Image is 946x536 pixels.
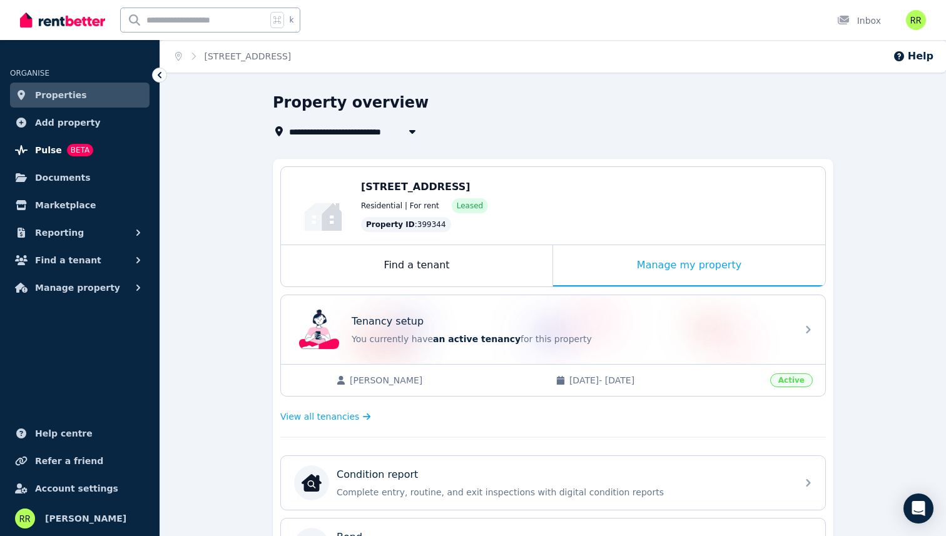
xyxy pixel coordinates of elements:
[10,83,150,108] a: Properties
[361,181,470,193] span: [STREET_ADDRESS]
[35,225,84,240] span: Reporting
[67,144,93,156] span: BETA
[35,253,101,268] span: Find a tenant
[10,69,49,78] span: ORGANISE
[10,165,150,190] a: Documents
[281,456,825,510] a: Condition reportCondition reportComplete entry, routine, and exit inspections with digital condit...
[35,426,93,441] span: Help centre
[273,93,429,113] h1: Property overview
[35,280,120,295] span: Manage property
[35,88,87,103] span: Properties
[361,201,439,211] span: Residential | For rent
[10,193,150,218] a: Marketplace
[10,421,150,446] a: Help centre
[45,511,126,526] span: [PERSON_NAME]
[160,40,306,73] nav: Breadcrumb
[281,295,825,364] a: Tenancy setupTenancy setupYou currently havean active tenancyfor this property
[361,217,451,232] div: : 399344
[280,410,359,423] span: View all tenancies
[35,115,101,130] span: Add property
[280,410,371,423] a: View all tenancies
[35,453,103,468] span: Refer a friend
[903,493,933,523] div: Open Intercom Messenger
[302,473,322,493] img: Condition report
[15,508,35,528] img: Riko Rakhmanto
[205,51,292,61] a: [STREET_ADDRESS]
[10,110,150,135] a: Add property
[289,15,293,25] span: k
[352,333,790,345] p: You currently have for this property
[893,49,933,64] button: Help
[366,220,415,230] span: Property ID
[569,374,763,387] span: [DATE] - [DATE]
[906,10,926,30] img: Riko Rakhmanto
[10,220,150,245] button: Reporting
[433,334,521,344] span: an active tenancy
[350,374,543,387] span: [PERSON_NAME]
[457,201,483,211] span: Leased
[10,275,150,300] button: Manage property
[35,170,91,185] span: Documents
[299,310,339,350] img: Tenancy setup
[337,486,790,498] p: Complete entry, routine, and exit inspections with digital condition reports
[837,14,881,27] div: Inbox
[10,248,150,273] button: Find a tenant
[35,481,118,496] span: Account settings
[281,245,552,286] div: Find a tenant
[20,11,105,29] img: RentBetter
[337,467,418,482] p: Condition report
[10,138,150,163] a: PulseBETA
[35,143,62,158] span: Pulse
[352,314,424,329] p: Tenancy setup
[553,245,825,286] div: Manage my property
[10,476,150,501] a: Account settings
[770,373,813,387] span: Active
[10,448,150,473] a: Refer a friend
[35,198,96,213] span: Marketplace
